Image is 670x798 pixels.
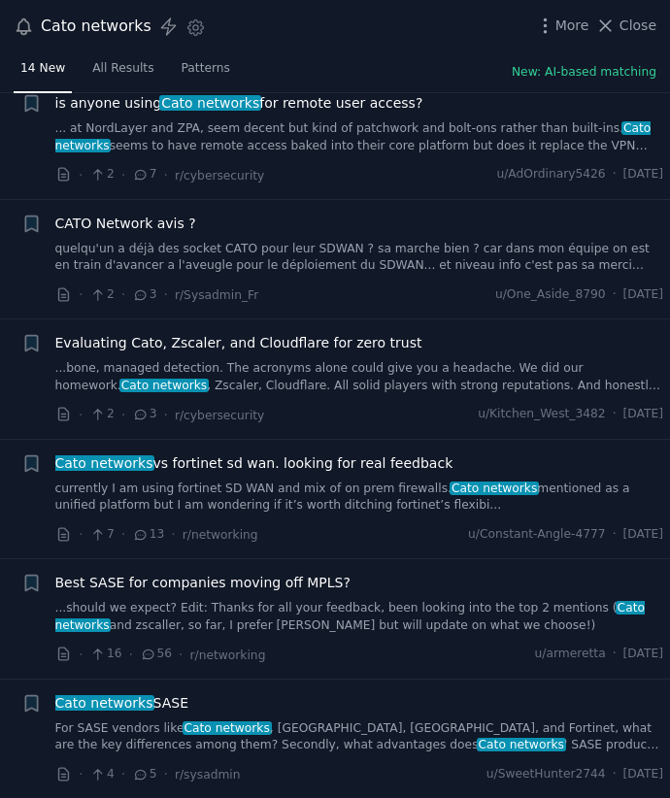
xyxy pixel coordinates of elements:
span: u/armeretta [535,646,606,663]
span: · [613,646,617,663]
span: 13 [132,526,164,544]
span: 2 [89,406,114,423]
span: · [79,524,83,545]
span: [DATE] [623,526,663,544]
button: Close [595,16,656,36]
a: Cato networksvs fortinet sd wan. looking for real feedback [55,453,453,474]
a: ...should we expect? Edit: Thanks for all your feedback, been looking into the top 2 mentions (Ca... [55,600,664,634]
span: 2 [89,286,114,304]
span: Cato networks [55,121,652,152]
span: · [164,284,168,305]
span: is anyone using for remote user access? [55,93,423,114]
a: is anyone usingCato networksfor remote user access? [55,93,423,114]
a: All Results [85,53,160,93]
span: Cato networks [183,721,272,735]
a: Evaluating Cato, Zscaler, and Cloudflare for zero trust [55,333,422,353]
span: 14 New [20,60,65,78]
a: 14 New [14,53,72,93]
span: 16 [89,646,121,663]
div: Cato networks [41,15,151,39]
span: [DATE] [623,286,663,304]
span: 4 [89,766,114,783]
span: Cato networks [450,482,539,495]
span: vs fortinet sd wan. looking for real feedback [55,453,453,474]
span: · [79,645,83,665]
span: [DATE] [623,766,663,783]
span: r/networking [190,648,266,662]
span: Close [620,16,656,36]
span: · [613,166,617,183]
span: u/SweetHunter2744 [486,766,606,783]
span: · [79,284,83,305]
span: · [613,406,617,423]
span: · [164,764,168,784]
span: r/networking [183,528,258,542]
span: · [179,645,183,665]
span: u/Kitchen_West_3482 [478,406,605,423]
span: 56 [140,646,172,663]
span: [DATE] [623,646,663,663]
span: · [613,766,617,783]
span: r/cybersecurity [175,409,264,422]
span: 3 [132,286,156,304]
span: · [121,764,125,784]
span: · [121,405,125,425]
span: · [121,284,125,305]
span: · [79,165,83,185]
span: 3 [132,406,156,423]
button: New: AI-based matching [512,64,656,82]
span: · [164,405,168,425]
span: SASE [55,693,188,714]
span: 5 [132,766,156,783]
span: Patterns [182,60,230,78]
span: · [79,405,83,425]
span: Cato networks [55,601,645,632]
span: u/AdOrdinary5426 [496,166,605,183]
span: r/Sysadmin_Fr [175,288,258,302]
span: Cato networks [477,738,566,751]
span: Cato networks [119,379,209,392]
span: More [555,16,589,36]
span: · [164,165,168,185]
button: More [535,16,589,36]
span: 2 [89,166,114,183]
span: u/Constant-Angle-4777 [468,526,606,544]
span: Cato networks [53,695,155,711]
a: Patterns [175,53,237,93]
span: · [613,286,617,304]
span: · [79,764,83,784]
span: Cato networks [159,95,261,111]
span: 7 [89,526,114,544]
span: · [613,526,617,544]
span: Cato networks [53,455,155,471]
a: CATO Network avis ? [55,214,196,234]
span: r/sysadmin [175,768,241,781]
a: For SASE vendors likeCato networks, [GEOGRAPHIC_DATA], [GEOGRAPHIC_DATA], and Fortinet, what are ... [55,720,664,754]
span: · [121,165,125,185]
a: ... at NordLayer and ZPA, seem decent but kind of patchwork and bolt-ons rather than built-ins.Ca... [55,120,664,154]
span: · [171,524,175,545]
span: [DATE] [623,166,663,183]
span: [DATE] [623,406,663,423]
a: ...bone, managed detection. The acronyms alone could give you a headache. We did our homework.Cat... [55,360,664,394]
span: 7 [132,166,156,183]
span: All Results [92,60,153,78]
a: Best SASE for companies moving off MPLS? [55,573,351,593]
span: · [121,524,125,545]
span: · [129,645,133,665]
span: u/One_Aside_8790 [495,286,606,304]
a: currently I am using fortinet SD WAN and mix of on prem firewalls.Cato networksmentioned as a uni... [55,481,664,515]
span: r/cybersecurity [175,169,264,183]
a: Cato networksSASE [55,693,188,714]
a: quelqu'un a déjà des socket CATO pour leur SDWAN ? sa marche bien ? car dans mon équipe on est en... [55,241,664,275]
